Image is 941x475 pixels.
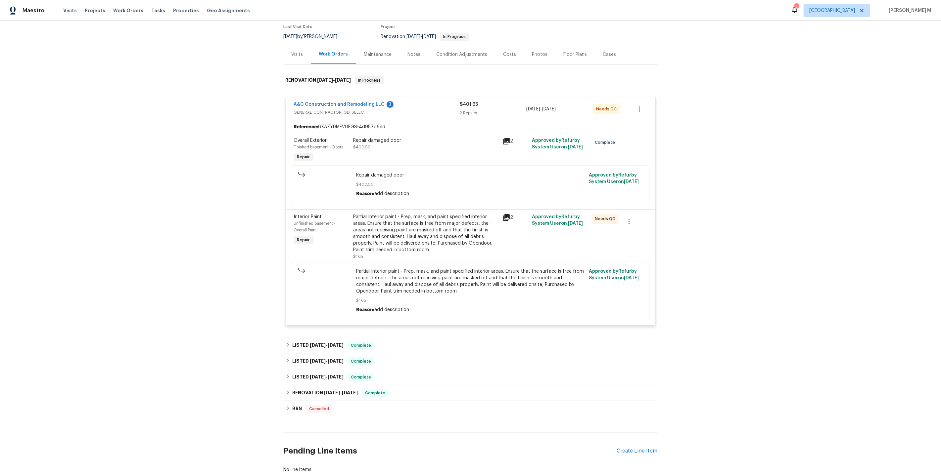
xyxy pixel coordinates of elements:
[356,77,384,84] span: In Progress
[568,145,583,149] span: [DATE]
[173,7,199,14] span: Properties
[356,307,374,312] span: Reason:
[342,390,358,395] span: [DATE]
[328,359,344,363] span: [DATE]
[502,214,528,221] div: 2
[356,172,585,178] span: Repair damaged door
[595,216,618,222] span: Needs QC
[292,389,358,397] h6: RENOVATION
[532,138,583,149] span: Approved by Refurby System User on
[151,8,165,13] span: Tasks
[294,109,460,116] span: GENERAL_CONTRACTOR, OD_SELECT
[437,51,488,58] div: Condition Adjustments
[353,145,371,149] span: $400.00
[356,268,585,295] span: Partial Interior paint - Prep, mask, and paint specified interior areas. Ensure that the surface ...
[568,221,583,226] span: [DATE]
[310,375,326,379] span: [DATE]
[324,390,340,395] span: [DATE]
[503,51,516,58] div: Costs
[284,353,658,369] div: LISTED [DATE]-[DATE]Complete
[294,138,327,143] span: Overall Exterior
[292,373,344,381] h6: LISTED
[310,343,326,347] span: [DATE]
[564,51,587,58] div: Floor Plans
[353,255,363,258] span: $1.65
[328,375,344,379] span: [DATE]
[284,401,658,417] div: BRN Cancelled
[364,51,392,58] div: Maintenance
[294,124,318,130] b: Reference:
[294,102,385,107] a: A&C Construction and Remodeling LLC
[113,7,143,14] span: Work Orders
[356,191,374,196] span: Reason:
[589,269,639,280] span: Approved by Refurby System User on
[542,107,556,111] span: [DATE]
[284,33,346,41] div: by [PERSON_NAME]
[356,181,585,188] span: $400.00
[63,7,77,14] span: Visits
[286,121,655,133] div: 6XAZYDMFV0FGS-4d957d6ed
[348,358,374,365] span: Complete
[596,106,619,112] span: Needs QC
[624,276,639,280] span: [DATE]
[374,307,409,312] span: add description
[460,110,527,116] div: 2 Repairs
[348,342,374,349] span: Complete
[794,4,799,11] div: 7
[284,436,617,466] h2: Pending Line Items
[292,405,302,413] h6: BRN
[502,137,528,145] div: 2
[595,139,618,146] span: Complete
[292,341,344,349] h6: LISTED
[292,51,303,58] div: Visits
[310,343,344,347] span: -
[603,51,616,58] div: Cases
[353,214,498,253] div: Partial Interior paint - Prep, mask, and paint specified interior areas. Ensure that the surface ...
[284,369,658,385] div: LISTED [DATE]-[DATE]Complete
[284,385,658,401] div: RENOVATION [DATE]-[DATE]Complete
[526,107,540,111] span: [DATE]
[886,7,931,14] span: [PERSON_NAME] M
[295,154,313,160] span: Repair
[284,70,658,91] div: RENOVATION [DATE]-[DATE]In Progress
[526,106,556,112] span: -
[374,191,409,196] span: add description
[328,343,344,347] span: [DATE]
[381,34,469,39] span: Renovation
[284,25,313,29] span: Last Visit Date
[353,137,498,144] div: Repair damaged door
[348,374,374,380] span: Complete
[292,357,344,365] h6: LISTED
[532,215,583,226] span: Approved by Refurby System User on
[295,237,313,243] span: Repair
[306,406,332,412] span: Cancelled
[284,466,658,473] div: No line items.
[317,78,351,82] span: -
[441,35,469,39] span: In Progress
[589,173,639,184] span: Approved by Refurby System User on
[335,78,351,82] span: [DATE]
[362,390,388,396] span: Complete
[408,51,421,58] div: Notes
[294,221,336,232] span: Unfinished basement - Overall Paint
[284,34,298,39] span: [DATE]
[319,51,348,58] div: Work Orders
[85,7,105,14] span: Projects
[294,145,344,149] span: Finished basement - Doors
[294,215,322,219] span: Interior Paint
[310,375,344,379] span: -
[356,297,585,304] span: $1.65
[809,7,855,14] span: [GEOGRAPHIC_DATA]
[23,7,44,14] span: Maestro
[286,76,351,84] h6: RENOVATION
[310,359,326,363] span: [DATE]
[532,51,548,58] div: Photos
[324,390,358,395] span: -
[387,101,394,108] div: 3
[284,337,658,353] div: LISTED [DATE]-[DATE]Complete
[207,7,250,14] span: Geo Assignments
[460,102,478,107] span: $401.65
[422,34,436,39] span: [DATE]
[407,34,436,39] span: -
[310,359,344,363] span: -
